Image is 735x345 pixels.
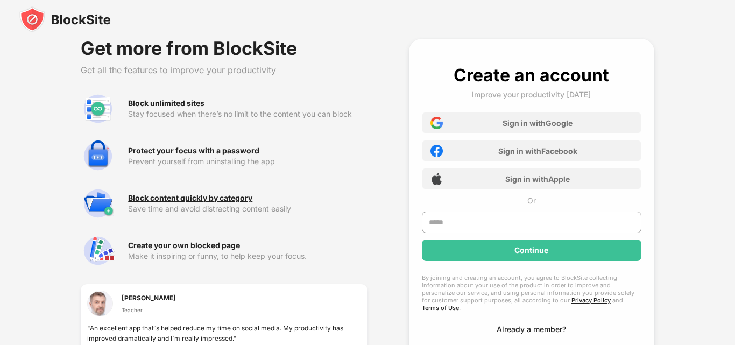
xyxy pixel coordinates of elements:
div: Sign in with Apple [505,174,570,184]
div: Improve your productivity [DATE] [472,90,591,99]
div: Block unlimited sites [128,99,204,108]
div: [PERSON_NAME] [122,293,176,303]
img: premium-category.svg [81,186,115,221]
div: Get all the features to improve your productivity [81,65,367,75]
div: "An excellent app that`s helped reduce my time on social media. My productivity has improved dram... [87,323,361,343]
img: blocksite-icon-black.svg [19,6,111,32]
img: google-icon.png [430,117,443,129]
div: Sign in with Google [503,118,573,128]
a: Terms of Use [422,304,459,312]
div: Block content quickly by category [128,194,252,202]
img: facebook-icon.png [430,145,443,157]
a: Privacy Policy [571,297,611,304]
div: Create an account [454,65,609,86]
div: Create your own blocked page [128,241,240,250]
img: testimonial-1.jpg [87,291,113,316]
img: apple-icon.png [430,173,443,185]
div: Save time and avoid distracting content easily [128,205,367,213]
div: Prevent yourself from uninstalling the app [128,157,367,166]
img: premium-unlimited-blocklist.svg [81,91,115,126]
div: Protect your focus with a password [128,146,259,155]
div: Or [527,196,536,205]
img: premium-customize-block-page.svg [81,234,115,268]
div: Continue [514,246,548,255]
div: By joining and creating an account, you agree to BlockSite collecting information about your use ... [422,274,641,312]
div: Sign in with Facebook [498,146,577,156]
div: Already a member? [497,325,566,334]
div: Stay focused when there’s no limit to the content you can block [128,110,367,118]
div: Make it inspiring or funny, to help keep your focus. [128,252,367,260]
img: premium-password-protection.svg [81,139,115,173]
div: Get more from BlockSite [81,39,367,58]
div: Teacher [122,306,176,314]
